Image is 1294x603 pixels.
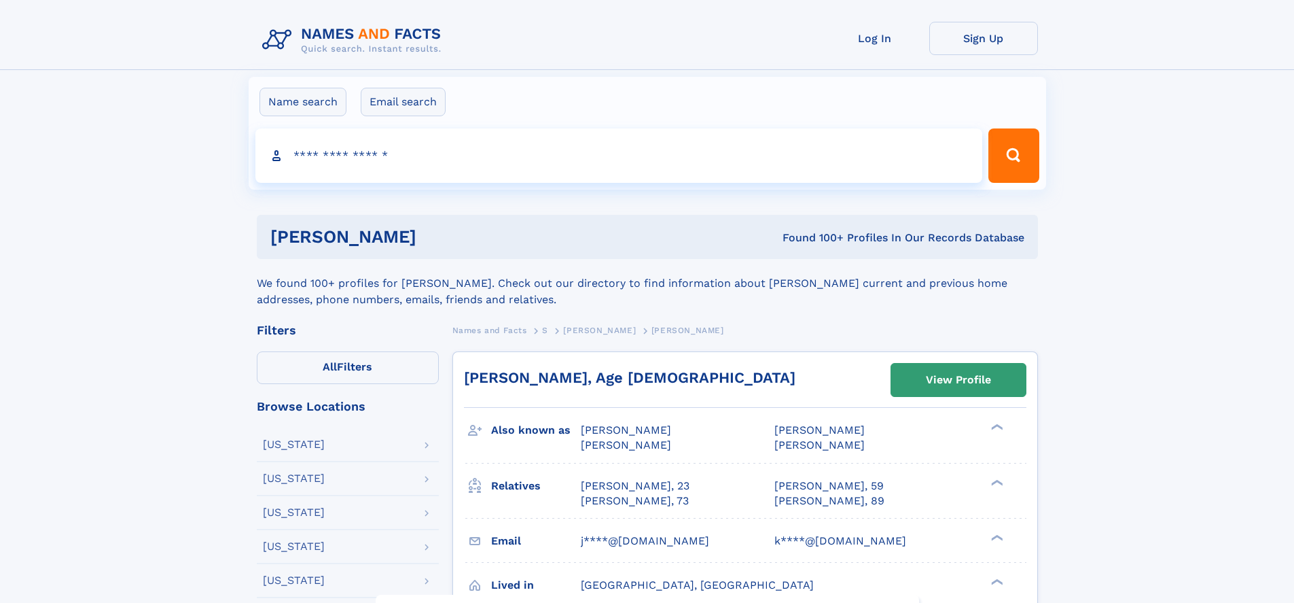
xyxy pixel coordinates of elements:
[563,322,636,339] a: [PERSON_NAME]
[257,400,439,413] div: Browse Locations
[491,419,581,442] h3: Also known as
[263,439,325,450] div: [US_STATE]
[581,479,689,494] a: [PERSON_NAME], 23
[263,507,325,518] div: [US_STATE]
[563,326,636,335] span: [PERSON_NAME]
[581,438,671,451] span: [PERSON_NAME]
[491,574,581,597] h3: Lived in
[988,478,1004,487] div: ❯
[452,322,527,339] a: Names and Facts
[491,475,581,498] h3: Relatives
[263,575,325,586] div: [US_STATE]
[259,88,346,116] label: Name search
[323,360,337,373] span: All
[891,364,1026,396] a: View Profile
[257,22,452,58] img: Logo Names and Facts
[581,424,671,436] span: [PERSON_NAME]
[774,494,884,509] a: [PERSON_NAME], 89
[270,228,600,245] h1: [PERSON_NAME]
[599,230,1024,245] div: Found 100+ Profiles In Our Records Database
[774,424,865,436] span: [PERSON_NAME]
[257,259,1038,308] div: We found 100+ profiles for [PERSON_NAME]. Check out our directory to find information about [PERS...
[774,479,884,494] a: [PERSON_NAME], 59
[988,423,1004,432] div: ❯
[464,369,795,386] a: [PERSON_NAME], Age [DEMOGRAPHIC_DATA]
[263,473,325,484] div: [US_STATE]
[774,438,865,451] span: [PERSON_NAME]
[926,364,991,396] div: View Profile
[542,322,548,339] a: S
[581,579,814,591] span: [GEOGRAPHIC_DATA], [GEOGRAPHIC_DATA]
[257,324,439,337] div: Filters
[263,541,325,552] div: [US_STATE]
[361,88,446,116] label: Email search
[257,351,439,384] label: Filters
[988,128,1039,183] button: Search Button
[542,326,548,335] span: S
[929,22,1038,55] a: Sign Up
[581,494,689,509] a: [PERSON_NAME], 73
[988,533,1004,542] div: ❯
[491,530,581,553] h3: Email
[651,326,724,335] span: [PERSON_NAME]
[821,22,929,55] a: Log In
[255,128,983,183] input: search input
[988,577,1004,586] div: ❯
